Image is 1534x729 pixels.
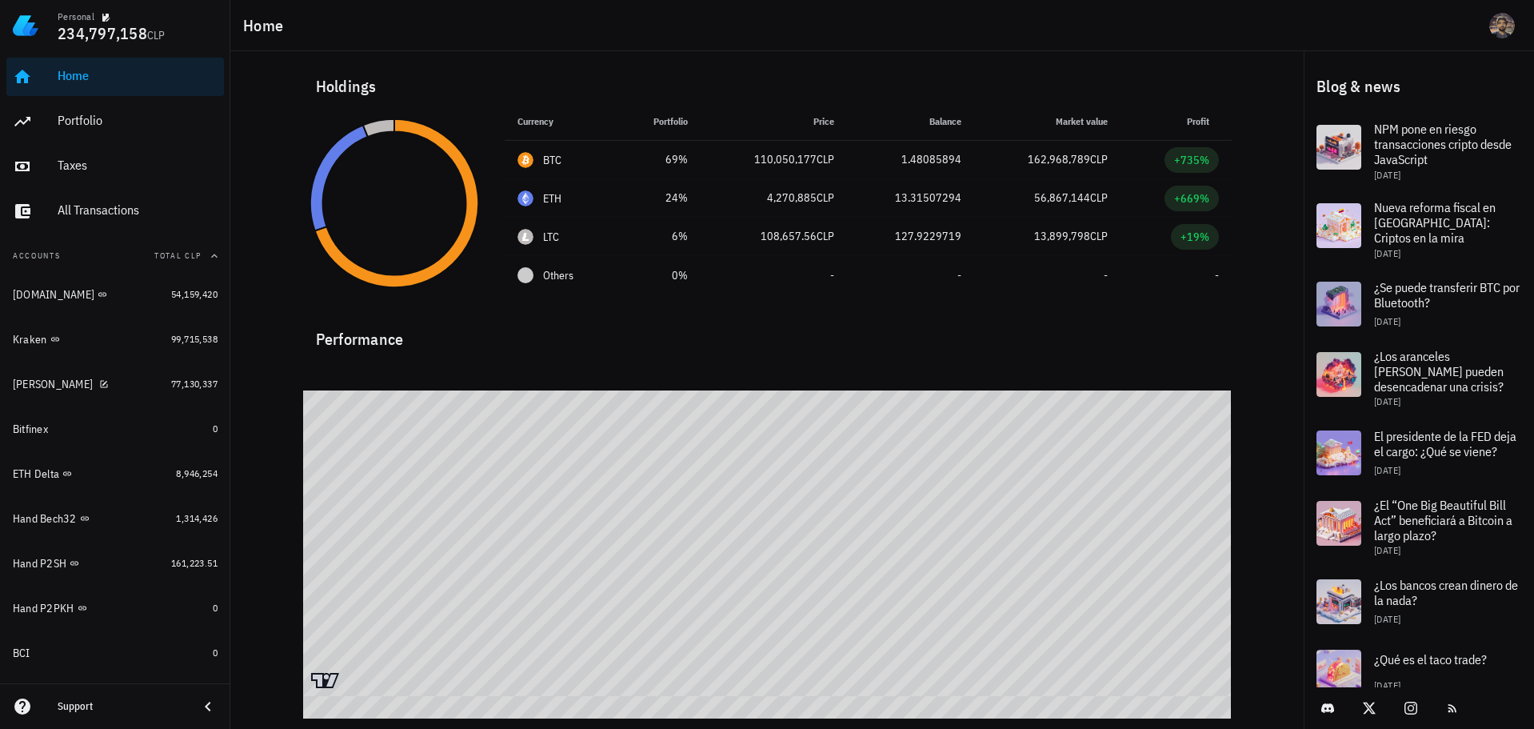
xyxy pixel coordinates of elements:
[817,190,834,205] span: CLP
[13,557,66,571] div: Hand P2SH
[13,333,47,346] div: Kraken
[974,102,1121,141] th: Market value
[171,288,218,300] span: 54,159,420
[243,13,290,38] h1: Home
[213,602,218,614] span: 0
[761,229,817,243] span: 108,657.56
[1304,418,1534,488] a: El presidente de la FED deja el cargo: ¿Qué se viene? [DATE]
[767,190,817,205] span: 4,270,885
[1090,152,1108,166] span: CLP
[303,314,1232,352] div: Performance
[303,61,1232,112] div: Holdings
[1174,152,1209,168] div: +735%
[1304,339,1534,418] a: ¿Los aranceles [PERSON_NAME] pueden desencadenar una crisis? [DATE]
[543,190,562,206] div: ETH
[1028,152,1090,166] span: 162,968,789
[1090,190,1108,205] span: CLP
[6,58,224,96] a: Home
[630,151,688,168] div: 69%
[147,28,166,42] span: CLP
[1104,268,1108,282] span: -
[860,228,961,245] div: 127.9229719
[817,152,834,166] span: CLP
[6,589,224,627] a: Hand P2PKH 0
[13,602,74,615] div: Hand P2PKH
[630,228,688,245] div: 6%
[817,229,834,243] span: CLP
[1374,428,1516,459] span: El presidente de la FED deja el cargo: ¿Qué se viene?
[630,190,688,206] div: 24%
[6,237,224,275] button: AccountsTotal CLP
[630,267,688,284] div: 0%
[13,13,38,38] img: LedgiFi
[617,102,701,141] th: Portfolio
[6,365,224,403] a: [PERSON_NAME] 77,130,337
[543,267,573,284] span: Others
[6,544,224,583] a: Hand P2SH 161,223.51
[1304,61,1534,112] div: Blog & news
[6,192,224,230] a: All Transactions
[1374,679,1400,691] span: [DATE]
[1304,567,1534,637] a: ¿Los bancos crean dinero de la nada? [DATE]
[13,423,48,436] div: Bitfinex
[543,152,562,168] div: BTC
[171,378,218,390] span: 77,130,337
[6,275,224,314] a: [DOMAIN_NAME] 54,159,420
[543,229,560,245] div: LTC
[505,102,617,141] th: Currency
[1374,651,1487,667] span: ¿Qué es el taco trade?
[58,113,218,128] div: Portfolio
[6,499,224,538] a: Hand Bech32 1,314,426
[6,410,224,448] a: Bitfinex 0
[1374,315,1400,327] span: [DATE]
[1374,395,1400,407] span: [DATE]
[860,190,961,206] div: 13.31507294
[6,147,224,186] a: Taxes
[1304,488,1534,567] a: ¿El “One Big Beautiful Bill Act” beneficiará a Bitcoin a largo plazo? [DATE]
[13,512,77,526] div: Hand Bech32
[6,634,224,672] a: BCI 0
[1180,229,1209,245] div: +19%
[176,467,218,479] span: 8,946,254
[1215,268,1219,282] span: -
[154,250,202,261] span: Total CLP
[847,102,974,141] th: Balance
[1374,464,1400,476] span: [DATE]
[58,700,186,713] div: Support
[860,151,961,168] div: 1.48085894
[1374,497,1512,543] span: ¿El “One Big Beautiful Bill Act” beneficiará a Bitcoin a largo plazo?
[1374,247,1400,259] span: [DATE]
[1090,229,1108,243] span: CLP
[517,229,533,245] div: LTC-icon
[6,102,224,141] a: Portfolio
[171,333,218,345] span: 99,715,538
[58,22,147,44] span: 234,797,158
[1374,544,1400,556] span: [DATE]
[13,647,30,660] div: BCI
[13,288,94,302] div: [DOMAIN_NAME]
[58,68,218,83] div: Home
[701,102,847,141] th: Price
[1034,190,1090,205] span: 56,867,144
[176,512,218,524] span: 1,314,426
[1304,112,1534,190] a: NPM pone en riesgo transacciones cripto desde JavaScript [DATE]
[171,557,218,569] span: 161,223.51
[13,467,59,481] div: ETH Delta
[1174,190,1209,206] div: +669%
[830,268,834,282] span: -
[1304,637,1534,707] a: ¿Qué es el taco trade? [DATE]
[13,378,93,391] div: [PERSON_NAME]
[1304,190,1534,269] a: Nueva reforma fiscal en [GEOGRAPHIC_DATA]: Criptos en la mira [DATE]
[6,455,224,493] a: ETH Delta 8,946,254
[213,423,218,435] span: 0
[58,158,218,173] div: Taxes
[1374,169,1400,181] span: [DATE]
[1374,121,1512,167] span: NPM pone en riesgo transacciones cripto desde JavaScript
[1304,269,1534,339] a: ¿Se puede transferir BTC por Bluetooth? [DATE]
[58,10,94,23] div: Personal
[213,647,218,659] span: 0
[754,152,817,166] span: 110,050,177
[1374,348,1504,395] span: ¿Los aranceles [PERSON_NAME] pueden desencadenar una crisis?
[1374,577,1518,608] span: ¿Los bancos crean dinero de la nada?
[1374,199,1496,246] span: Nueva reforma fiscal en [GEOGRAPHIC_DATA]: Criptos en la mira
